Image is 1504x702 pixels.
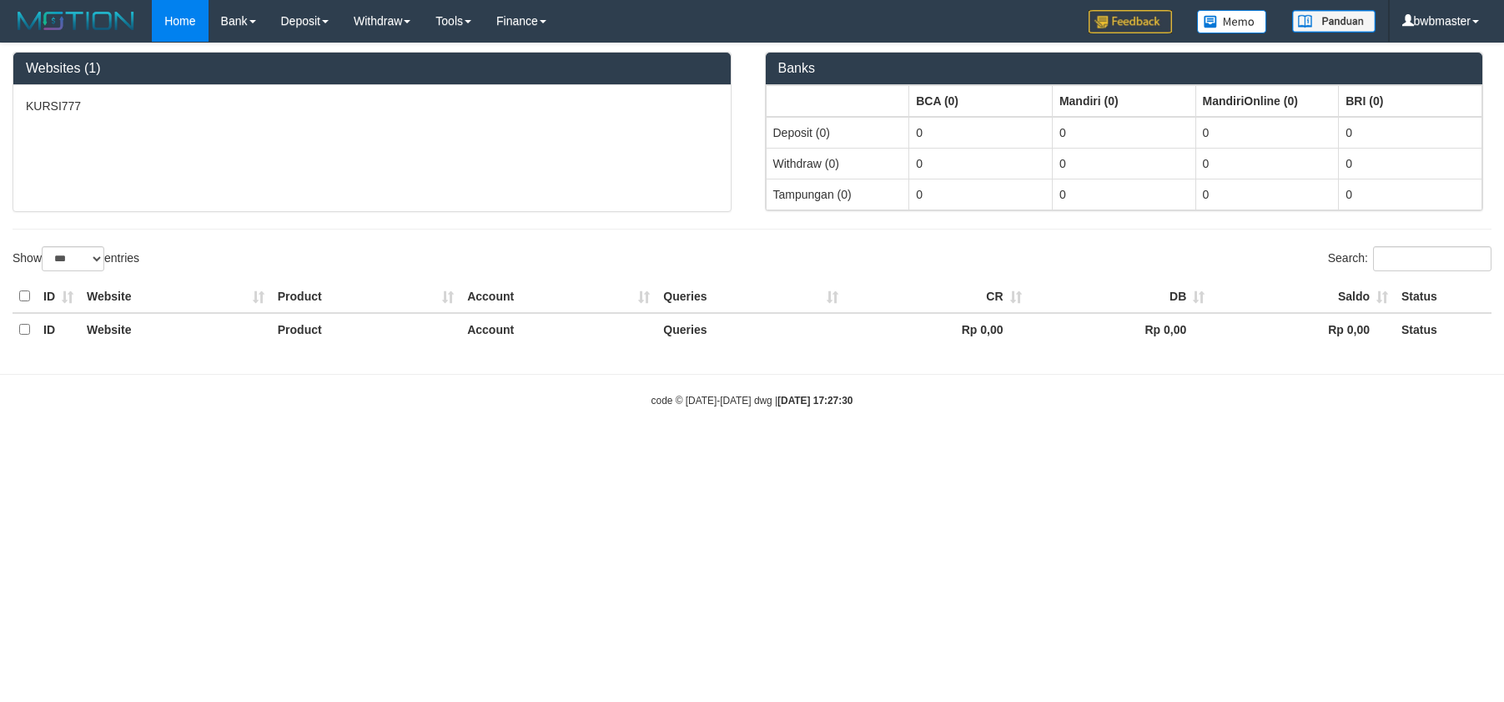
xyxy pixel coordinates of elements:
[1052,85,1195,117] th: Group: activate to sort column ascending
[766,148,909,179] td: Withdraw (0)
[26,61,718,76] h3: Websites (1)
[13,246,139,271] label: Show entries
[37,313,80,346] th: ID
[656,280,845,313] th: Queries
[80,313,271,346] th: Website
[26,98,718,114] p: KURSI777
[845,313,1029,346] th: Rp 0,00
[1339,148,1482,179] td: 0
[1339,117,1482,149] td: 0
[1292,10,1376,33] img: panduan.png
[13,8,139,33] img: MOTION_logo.png
[909,85,1053,117] th: Group: activate to sort column ascending
[1197,10,1267,33] img: Button%20Memo.svg
[80,280,271,313] th: Website
[766,179,909,210] td: Tampungan (0)
[766,85,909,117] th: Group: activate to sort column ascending
[909,179,1053,210] td: 0
[1052,148,1195,179] td: 0
[909,117,1053,149] td: 0
[1029,313,1212,346] th: Rp 0,00
[766,117,909,149] td: Deposit (0)
[778,61,1471,76] h3: Banks
[1339,85,1482,117] th: Group: activate to sort column ascending
[1052,117,1195,149] td: 0
[1339,179,1482,210] td: 0
[37,280,80,313] th: ID
[845,280,1029,313] th: CR
[1195,148,1339,179] td: 0
[460,313,656,346] th: Account
[271,313,460,346] th: Product
[1211,313,1395,346] th: Rp 0,00
[777,395,853,407] strong: [DATE] 17:27:30
[1395,313,1491,346] th: Status
[1195,179,1339,210] td: 0
[1395,280,1491,313] th: Status
[1211,280,1395,313] th: Saldo
[460,280,656,313] th: Account
[1195,117,1339,149] td: 0
[1029,280,1212,313] th: DB
[1089,10,1172,33] img: Feedback.jpg
[271,280,460,313] th: Product
[909,148,1053,179] td: 0
[1195,85,1339,117] th: Group: activate to sort column ascending
[651,395,853,407] small: code © [DATE]-[DATE] dwg |
[1052,179,1195,210] td: 0
[42,246,104,271] select: Showentries
[1373,246,1491,271] input: Search:
[1328,246,1491,271] label: Search:
[656,313,845,346] th: Queries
